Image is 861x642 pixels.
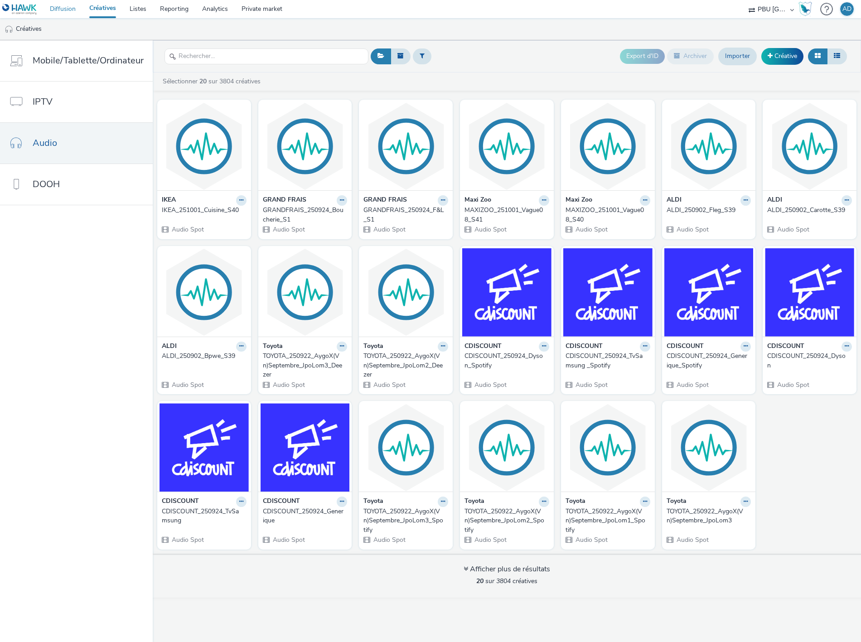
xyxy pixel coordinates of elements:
strong: CDISCOUNT [767,342,804,352]
strong: 20 [476,577,484,585]
span: Audio Spot [776,225,809,234]
div: IKEA_251001_Cuisine_S40 [162,206,243,215]
strong: Maxi Zoo [566,195,592,206]
button: Liste [827,48,847,64]
div: TOYOTA_250922_AygoX(Vn)Septembre_JpoLom3_Spotify [363,507,445,535]
a: CDISCOUNT_250924_TvSamsung _Spotify [566,352,650,370]
a: CDISCOUNT_250924_Generique_Spotify [667,352,751,370]
img: ALDI_250902_Fleg_S39 visual [664,102,754,190]
div: ALDI_250902_Bpwe_S39 [162,352,243,361]
a: TOYOTA_250922_AygoX(Vn)Septembre_JpoLom3 [667,507,751,526]
strong: GRAND FRAIS [263,195,306,206]
span: Audio Spot [676,381,709,389]
img: MAXIZOO_251001_Vague08_S40 visual [563,102,653,190]
div: CDISCOUNT_250924_Dyson [767,352,848,370]
a: ALDI_250902_Bpwe_S39 [162,352,247,361]
a: CDISCOUNT_250924_Generique [263,507,348,526]
strong: CDISCOUNT [464,342,502,352]
img: TOYOTA_250922_AygoX(Vn)Septembre_JpoLom2_Deezer visual [361,248,450,337]
a: TOYOTA_250922_AygoX(Vn)Septembre_JpoLom3_Deezer [263,352,348,379]
img: ALDI_250902_Bpwe_S39 visual [160,248,249,337]
img: MAXIZOO_251001_Vague08_S41 visual [462,102,551,190]
a: Sélectionner sur 3804 créatives [162,77,264,86]
span: Audio Spot [676,536,709,544]
img: IKEA_251001_Cuisine_S40 visual [160,102,249,190]
span: Audio Spot [474,536,507,544]
img: GRANDFRAIS_250924_Boucherie_S1 visual [261,102,350,190]
a: Hawk Academy [798,2,816,16]
strong: 20 [199,77,207,86]
span: Mobile/Tablette/Ordinateur [33,54,144,67]
strong: GRAND FRAIS [363,195,407,206]
div: CDISCOUNT_250924_TvSamsung _Spotify [566,352,647,370]
span: Audio Spot [676,225,709,234]
div: TOYOTA_250922_AygoX(Vn)Septembre_JpoLom3 [667,507,748,526]
strong: CDISCOUNT [263,497,300,507]
img: TOYOTA_250922_AygoX(Vn)Septembre_JpoLom3 visual [664,403,754,492]
strong: CDISCOUNT [667,342,704,352]
span: Audio [33,136,57,150]
strong: Toyota [464,497,484,507]
img: TOYOTA_250922_AygoX(Vn)Septembre_JpoLom3_Spotify visual [361,403,450,492]
strong: ALDI [162,342,177,352]
span: Audio Spot [372,225,406,234]
a: TOYOTA_250922_AygoX(Vn)Septembre_JpoLom2_Spotify [464,507,549,535]
strong: Toyota [667,497,687,507]
button: Grille [808,48,827,64]
strong: Maxi Zoo [464,195,491,206]
img: Hawk Academy [798,2,812,16]
button: Archiver [667,48,714,64]
span: Audio Spot [272,225,305,234]
img: GRANDFRAIS_250924_F&L_S1 visual [361,102,450,190]
img: CDISCOUNT_250924_Generique_Spotify visual [664,248,754,337]
div: CDISCOUNT_250924_Generique_Spotify [667,352,748,370]
div: CDISCOUNT_250924_Dyson_Spotify [464,352,546,370]
img: audio [5,25,14,34]
a: TOYOTA_250922_AygoX(Vn)Septembre_JpoLom1_Spotify [566,507,650,535]
div: TOYOTA_250922_AygoX(Vn)Septembre_JpoLom2_Spotify [464,507,546,535]
span: Audio Spot [575,225,608,234]
span: Audio Spot [575,381,608,389]
img: TOYOTA_250922_AygoX(Vn)Septembre_JpoLom3_Deezer visual [261,248,350,337]
strong: Toyota [566,497,585,507]
a: TOYOTA_250922_AygoX(Vn)Septembre_JpoLom3_Spotify [363,507,448,535]
div: GRANDFRAIS_250924_F&L_S1 [363,206,445,224]
span: Audio Spot [474,381,507,389]
img: undefined Logo [2,4,37,15]
input: Rechercher... [164,48,368,64]
img: CDISCOUNT_250924_TvSamsung _Spotify visual [563,248,653,337]
a: ALDI_250902_Fleg_S39 [667,206,751,215]
span: sur 3804 créatives [476,577,537,585]
span: Audio Spot [171,381,204,389]
img: TOYOTA_250922_AygoX(Vn)Septembre_JpoLom1_Spotify visual [563,403,653,492]
div: Afficher plus de résultats [464,564,550,574]
span: Audio Spot [575,536,608,544]
strong: ALDI [767,195,782,206]
a: GRANDFRAIS_250924_F&L_S1 [363,206,448,224]
strong: IKEA [162,195,176,206]
img: CDISCOUNT_250924_TvSamsung visual [160,403,249,492]
strong: Toyota [363,497,383,507]
div: TOYOTA_250922_AygoX(Vn)Septembre_JpoLom3_Deezer [263,352,344,379]
a: Importer [718,48,757,65]
span: Audio Spot [474,225,507,234]
span: Audio Spot [372,381,406,389]
span: Audio Spot [372,536,406,544]
strong: Toyota [363,342,383,352]
img: CDISCOUNT_250924_Dyson visual [765,248,854,337]
div: AD [842,2,851,16]
div: CDISCOUNT_250924_TvSamsung [162,507,243,526]
span: Audio Spot [272,381,305,389]
span: Audio Spot [776,381,809,389]
a: IKEA_251001_Cuisine_S40 [162,206,247,215]
img: CDISCOUNT_250924_Generique visual [261,403,350,492]
a: MAXIZOO_251001_Vague08_S40 [566,206,650,224]
strong: ALDI [667,195,682,206]
div: ALDI_250902_Carotte_S39 [767,206,848,215]
strong: Toyota [263,342,283,352]
span: Audio Spot [171,536,204,544]
div: TOYOTA_250922_AygoX(Vn)Septembre_JpoLom1_Spotify [566,507,647,535]
button: Export d'ID [620,49,665,63]
img: TOYOTA_250922_AygoX(Vn)Septembre_JpoLom2_Spotify visual [462,403,551,492]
